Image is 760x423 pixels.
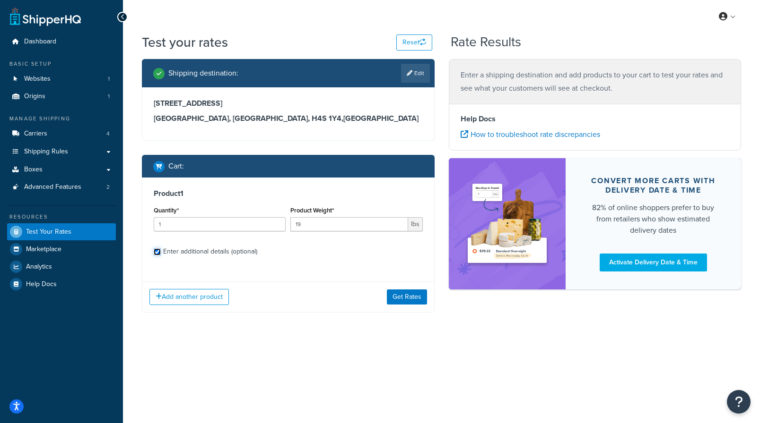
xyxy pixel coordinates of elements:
[154,207,179,214] label: Quantity*
[142,33,228,51] h1: Test your rates
[24,183,81,191] span: Advanced Features
[727,390,751,414] button: Open Resource Center
[461,68,730,95] p: Enter a shipping destination and add products to your cart to test your rates and see what your c...
[7,143,116,161] a: Shipping Rules
[461,129,600,140] a: How to troubleshoot rate discrepancies
[26,245,61,254] span: Marketplace
[7,115,116,123] div: Manage Shipping
[26,263,52,271] span: Analytics
[290,207,334,214] label: Product Weight*
[451,35,521,50] h2: Rate Results
[7,125,116,143] li: Carriers
[461,113,730,125] h4: Help Docs
[154,99,423,108] h3: [STREET_ADDRESS]
[7,161,116,178] a: Boxes
[106,130,110,138] span: 4
[7,241,116,258] a: Marketplace
[588,176,718,195] div: Convert more carts with delivery date & time
[7,223,116,240] a: Test Your Rates
[26,228,71,236] span: Test Your Rates
[149,289,229,305] button: Add another product
[108,93,110,101] span: 1
[24,93,45,101] span: Origins
[290,217,408,231] input: 0.00
[7,88,116,105] li: Origins
[108,75,110,83] span: 1
[7,33,116,51] a: Dashboard
[463,172,551,275] img: feature-image-ddt-36eae7f7280da8017bfb280eaccd9c446f90b1fe08728e4019434db127062ab4.png
[387,289,427,305] button: Get Rates
[7,125,116,143] a: Carriers4
[396,34,432,51] button: Reset
[24,166,43,174] span: Boxes
[7,258,116,275] a: Analytics
[163,245,257,258] div: Enter additional details (optional)
[7,88,116,105] a: Origins1
[588,202,718,236] div: 82% of online shoppers prefer to buy from retailers who show estimated delivery dates
[24,148,68,156] span: Shipping Rules
[600,254,707,271] a: Activate Delivery Date & Time
[7,70,116,88] a: Websites1
[7,178,116,196] li: Advanced Features
[7,178,116,196] a: Advanced Features2
[154,114,423,123] h3: [GEOGRAPHIC_DATA], [GEOGRAPHIC_DATA], H4S 1Y4 , [GEOGRAPHIC_DATA]
[7,213,116,221] div: Resources
[24,38,56,46] span: Dashboard
[7,276,116,293] a: Help Docs
[401,64,430,83] a: Edit
[24,75,51,83] span: Websites
[168,162,184,170] h2: Cart :
[154,189,423,198] h3: Product 1
[26,280,57,288] span: Help Docs
[7,70,116,88] li: Websites
[408,217,423,231] span: lbs
[7,60,116,68] div: Basic Setup
[106,183,110,191] span: 2
[154,248,161,255] input: Enter additional details (optional)
[24,130,47,138] span: Carriers
[154,217,286,231] input: 0
[168,69,238,77] h2: Shipping destination :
